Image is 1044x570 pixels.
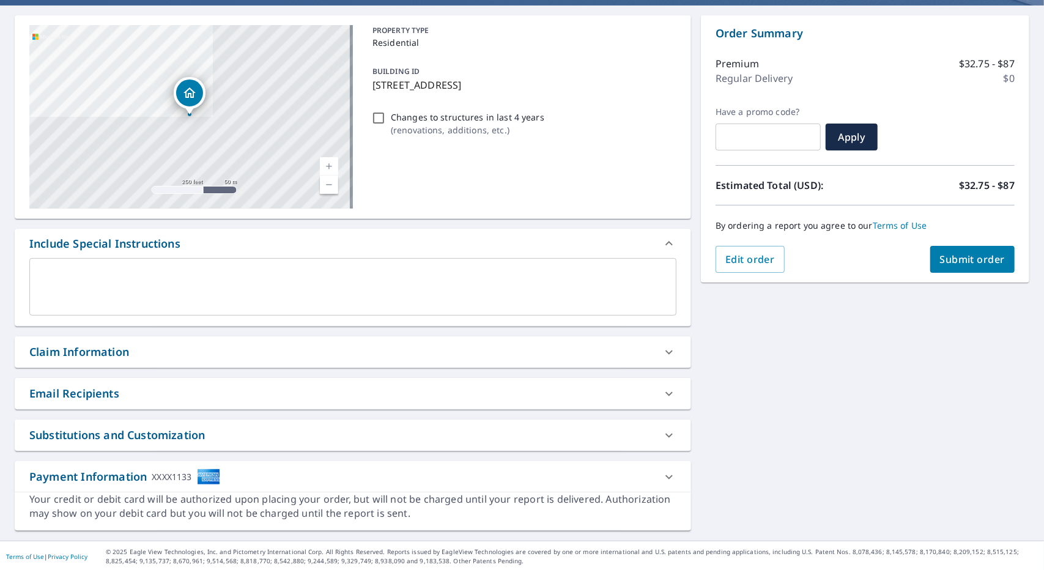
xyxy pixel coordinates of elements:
[320,157,338,176] a: Current Level 17, Zoom In
[29,492,676,520] div: Your credit or debit card will be authorized upon placing your order, but will not be charged unt...
[716,25,1015,42] p: Order Summary
[15,420,691,451] div: Substitutions and Customization
[197,468,220,485] img: cardImage
[29,344,129,360] div: Claim Information
[174,77,205,115] div: Dropped pin, building 1, Residential property, 1305 Gleneagle Dr Indianapolis, IN 46239
[372,66,420,76] p: BUILDING ID
[48,552,87,561] a: Privacy Policy
[15,461,691,492] div: Payment InformationXXXX1133cardImage
[940,253,1005,266] span: Submit order
[716,220,1015,231] p: By ordering a report you agree to our
[873,220,927,231] a: Terms of Use
[716,106,821,117] label: Have a promo code?
[716,56,759,71] p: Premium
[15,229,691,258] div: Include Special Instructions
[372,36,672,49] p: Residential
[320,176,338,194] a: Current Level 17, Zoom Out
[372,78,672,92] p: [STREET_ADDRESS]
[6,552,44,561] a: Terms of Use
[1004,71,1015,86] p: $0
[725,253,775,266] span: Edit order
[29,427,205,443] div: Substitutions and Customization
[826,124,878,150] button: Apply
[152,468,191,485] div: XXXX1133
[29,385,119,402] div: Email Recipients
[716,246,785,273] button: Edit order
[959,178,1015,193] p: $32.75 - $87
[930,246,1015,273] button: Submit order
[959,56,1015,71] p: $32.75 - $87
[716,71,793,86] p: Regular Delivery
[372,25,672,36] p: PROPERTY TYPE
[29,468,220,485] div: Payment Information
[29,235,180,252] div: Include Special Instructions
[15,336,691,368] div: Claim Information
[716,178,865,193] p: Estimated Total (USD):
[391,111,544,124] p: Changes to structures in last 4 years
[15,378,691,409] div: Email Recipients
[6,553,87,560] p: |
[835,130,868,144] span: Apply
[106,547,1038,566] p: © 2025 Eagle View Technologies, Inc. and Pictometry International Corp. All Rights Reserved. Repo...
[391,124,544,136] p: ( renovations, additions, etc. )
